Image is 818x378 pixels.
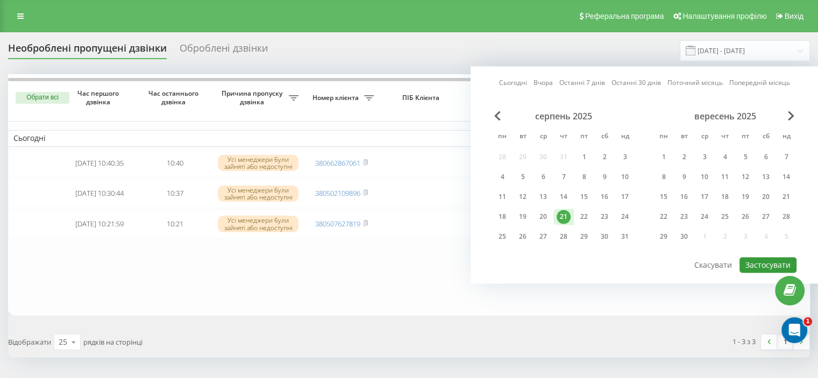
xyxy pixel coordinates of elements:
[495,190,509,204] div: 11
[559,78,605,88] a: Останні 7 днів
[516,190,530,204] div: 12
[694,149,715,165] div: ср 3 вер 2025 р.
[146,89,204,106] span: Час останнього дзвінка
[756,189,776,205] div: сб 20 вер 2025 р.
[696,129,713,145] abbr: середа
[694,189,715,205] div: ср 17 вер 2025 р.
[756,209,776,225] div: сб 27 вер 2025 р.
[759,170,773,184] div: 13
[535,129,551,145] abbr: середа
[779,190,793,204] div: 21
[788,111,794,120] span: Next Month
[698,210,712,224] div: 24
[656,129,672,145] abbr: понеділок
[777,334,793,350] a: 1
[576,129,592,145] abbr: п’ятниця
[694,169,715,185] div: ср 10 вер 2025 р.
[492,229,513,245] div: пн 25 серп 2025 р.
[677,150,691,164] div: 2
[594,209,615,225] div: сб 23 серп 2025 р.
[536,190,550,204] div: 13
[577,230,591,244] div: 29
[534,78,553,88] a: Вчора
[698,170,712,184] div: 10
[557,170,571,184] div: 7
[718,210,732,224] div: 25
[618,170,632,184] div: 10
[16,92,69,104] button: Обрати всі
[756,169,776,185] div: сб 13 вер 2025 р.
[615,189,635,205] div: нд 17 серп 2025 р.
[513,169,533,185] div: вт 5 серп 2025 р.
[315,158,360,168] a: 380662867061
[715,189,735,205] div: чт 18 вер 2025 р.
[218,216,298,232] div: Усі менеджери були зайняті або недоступні
[657,190,671,204] div: 15
[388,94,456,102] span: ПІБ Клієнта
[653,209,674,225] div: пн 22 вер 2025 р.
[732,336,756,347] div: 1 - 3 з 3
[516,230,530,244] div: 26
[737,129,753,145] abbr: п’ятниця
[499,78,527,88] a: Сьогодні
[803,317,812,326] span: 1
[553,229,574,245] div: чт 28 серп 2025 р.
[694,209,715,225] div: ср 24 вер 2025 р.
[516,210,530,224] div: 19
[494,129,510,145] abbr: понеділок
[574,189,594,205] div: пт 15 серп 2025 р.
[516,170,530,184] div: 5
[533,169,553,185] div: ср 6 серп 2025 р.
[577,150,591,164] div: 1
[776,169,796,185] div: нд 14 вер 2025 р.
[492,189,513,205] div: пн 11 серп 2025 р.
[776,209,796,225] div: нд 28 вер 2025 р.
[533,189,553,205] div: ср 13 серп 2025 р.
[8,42,167,59] div: Необроблені пропущені дзвінки
[758,129,774,145] abbr: субота
[70,89,129,106] span: Час першого дзвінка
[674,149,694,165] div: вт 2 вер 2025 р.
[492,111,635,122] div: серпень 2025
[676,129,692,145] abbr: вівторок
[688,257,738,273] button: Скасувати
[653,149,674,165] div: пн 1 вер 2025 р.
[533,229,553,245] div: ср 27 серп 2025 р.
[785,12,803,20] span: Вихід
[536,230,550,244] div: 27
[585,12,664,20] span: Реферальна програма
[574,229,594,245] div: пт 29 серп 2025 р.
[759,190,773,204] div: 20
[779,150,793,164] div: 7
[137,149,212,177] td: 10:40
[615,209,635,225] div: нд 24 серп 2025 р.
[776,189,796,205] div: нд 21 вер 2025 р.
[677,170,691,184] div: 9
[738,170,752,184] div: 12
[62,210,137,238] td: [DATE] 10:21:59
[598,210,611,224] div: 23
[615,169,635,185] div: нд 10 серп 2025 р.
[577,170,591,184] div: 8
[759,150,773,164] div: 6
[715,149,735,165] div: чт 4 вер 2025 р.
[682,12,766,20] span: Налаштування профілю
[180,42,268,59] div: Оброблені дзвінки
[577,210,591,224] div: 22
[315,219,360,229] a: 380507627819
[674,189,694,205] div: вт 16 вер 2025 р.
[739,257,796,273] button: Застосувати
[594,229,615,245] div: сб 30 серп 2025 р.
[698,190,712,204] div: 17
[674,209,694,225] div: вт 23 вер 2025 р.
[492,169,513,185] div: пн 4 серп 2025 р.
[495,230,509,244] div: 25
[218,155,298,171] div: Усі менеджери були зайняті або недоступні
[513,229,533,245] div: вт 26 серп 2025 р.
[674,169,694,185] div: вт 9 вер 2025 р.
[598,230,611,244] div: 30
[618,210,632,224] div: 24
[653,229,674,245] div: пн 29 вер 2025 р.
[492,209,513,225] div: пн 18 серп 2025 р.
[553,169,574,185] div: чт 7 серп 2025 р.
